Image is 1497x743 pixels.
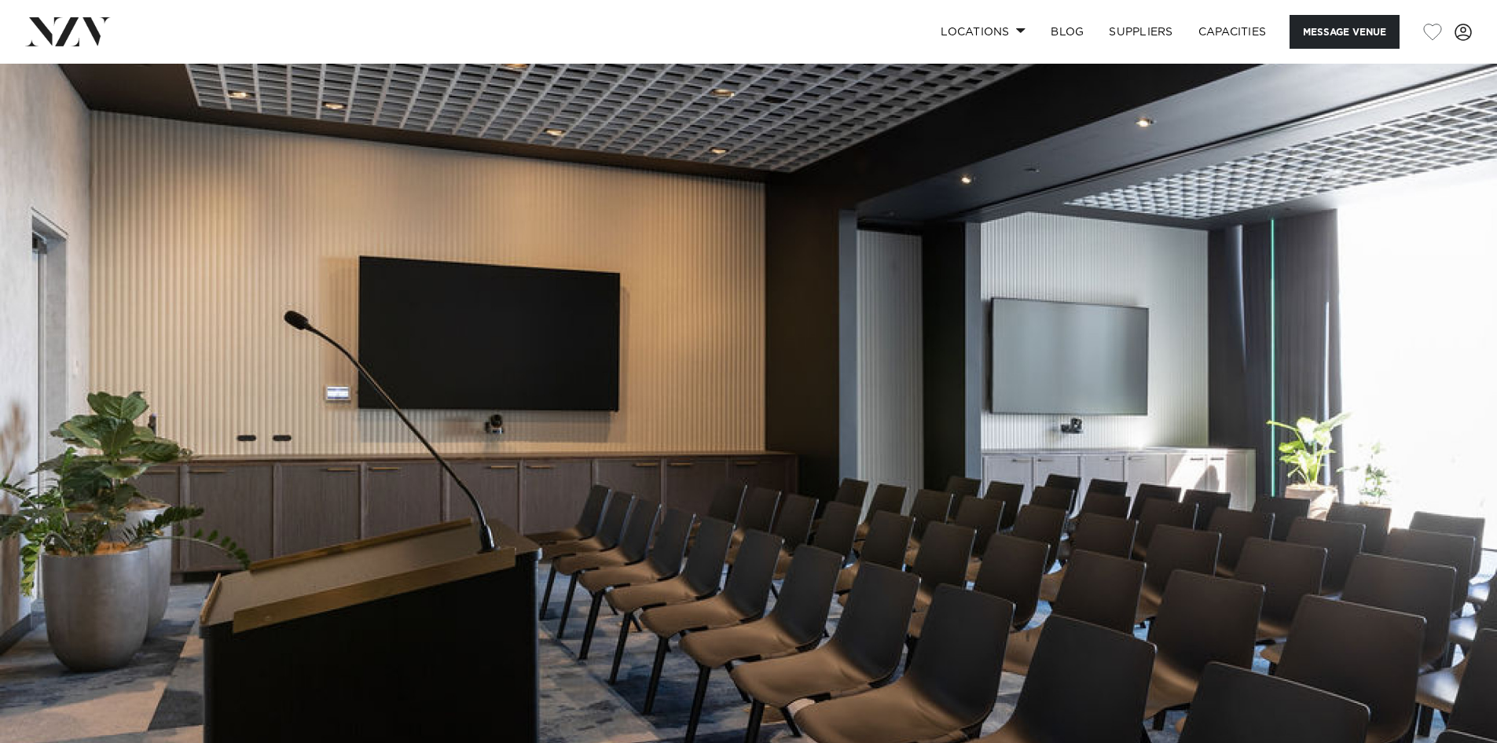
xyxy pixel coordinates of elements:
a: SUPPLIERS [1096,15,1185,49]
a: BLOG [1038,15,1096,49]
button: Message Venue [1290,15,1400,49]
a: Capacities [1186,15,1279,49]
a: Locations [928,15,1038,49]
img: nzv-logo.png [25,17,111,46]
